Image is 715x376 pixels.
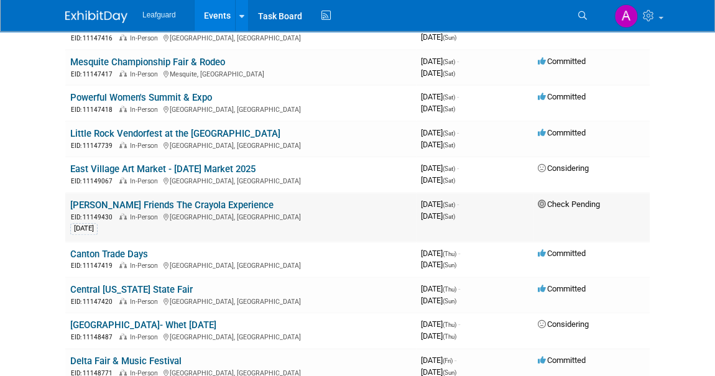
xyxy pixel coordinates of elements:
img: In-Person Event [119,262,127,268]
a: Central [US_STATE] State Fair [70,284,193,295]
span: [DATE] [421,32,456,42]
span: Considering [538,319,589,329]
span: (Sun) [443,369,456,376]
div: Mesquite, [GEOGRAPHIC_DATA] [70,68,411,79]
span: In-Person [130,34,162,42]
span: [DATE] [421,284,460,293]
span: [DATE] [421,319,460,329]
span: [DATE] [421,331,456,341]
span: (Sat) [443,106,455,112]
span: In-Person [130,333,162,341]
span: (Thu) [443,321,456,328]
div: [GEOGRAPHIC_DATA], [GEOGRAPHIC_DATA] [70,140,411,150]
span: In-Person [130,262,162,270]
span: - [457,57,459,66]
span: [DATE] [421,57,459,66]
img: In-Person Event [119,213,127,219]
span: EID: 11149430 [71,214,118,221]
span: Committed [538,249,586,258]
span: - [458,249,460,258]
span: [DATE] [421,92,459,101]
div: [GEOGRAPHIC_DATA], [GEOGRAPHIC_DATA] [70,32,411,43]
a: Little Rock Vendorfest at the [GEOGRAPHIC_DATA] [70,128,280,139]
span: EID: 11147418 [71,106,118,113]
span: (Sat) [443,130,455,137]
span: (Sat) [443,58,455,65]
a: Powerful Women's Summit & Expo [70,92,212,103]
img: In-Person Event [119,142,127,148]
span: Leafguard [142,11,176,19]
span: In-Person [130,177,162,185]
img: In-Person Event [119,177,127,183]
div: [GEOGRAPHIC_DATA], [GEOGRAPHIC_DATA] [70,175,411,186]
span: Considering [538,163,589,173]
span: [DATE] [421,199,459,209]
span: (Sat) [443,70,455,77]
span: (Sat) [443,165,455,172]
span: (Sat) [443,142,455,149]
span: - [457,163,459,173]
img: In-Person Event [119,34,127,40]
img: In-Person Event [119,70,127,76]
span: [DATE] [421,68,455,78]
div: [GEOGRAPHIC_DATA], [GEOGRAPHIC_DATA] [70,260,411,270]
span: - [457,92,459,101]
div: [DATE] [70,223,98,234]
a: Mesquite Championship Fair & Rodeo [70,57,225,68]
span: In-Person [130,298,162,306]
span: (Sun) [443,298,456,305]
span: - [458,284,460,293]
span: (Sat) [443,177,455,184]
a: Delta Fair & Music Festival [70,355,182,367]
span: (Thu) [443,333,456,340]
span: [DATE] [421,163,459,173]
a: [GEOGRAPHIC_DATA]- Whet [DATE] [70,319,216,331]
img: In-Person Event [119,369,127,375]
img: In-Person Event [119,333,127,339]
a: [DEMOGRAPHIC_DATA] Gun Show [70,21,211,32]
span: - [457,128,459,137]
span: [DATE] [421,296,456,305]
span: - [454,355,456,365]
img: ExhibitDay [65,11,127,23]
span: [DATE] [421,211,455,221]
span: EID: 11147416 [71,35,118,42]
span: In-Person [130,213,162,221]
span: [DATE] [421,355,456,365]
span: (Sun) [443,262,456,268]
span: - [457,199,459,209]
span: Check Pending [538,199,600,209]
span: EID: 11148487 [71,334,118,341]
span: EID: 11147739 [71,142,118,149]
span: (Sun) [443,34,456,41]
div: [GEOGRAPHIC_DATA], [GEOGRAPHIC_DATA] [70,296,411,306]
div: [GEOGRAPHIC_DATA], [GEOGRAPHIC_DATA] [70,211,411,222]
img: Arlene Duncan [614,4,638,28]
span: (Thu) [443,286,456,293]
img: In-Person Event [119,298,127,304]
span: Committed [538,57,586,66]
a: [PERSON_NAME] Friends The Crayola Experience [70,199,274,211]
span: EID: 11149067 [71,178,118,185]
span: EID: 11147419 [71,262,118,269]
span: In-Person [130,106,162,114]
span: (Sat) [443,94,455,101]
div: [GEOGRAPHIC_DATA], [GEOGRAPHIC_DATA] [70,331,411,342]
div: [GEOGRAPHIC_DATA], [GEOGRAPHIC_DATA] [70,104,411,114]
span: [DATE] [421,260,456,269]
span: [DATE] [421,249,460,258]
span: Committed [538,355,586,365]
span: EID: 11147417 [71,71,118,78]
span: (Thu) [443,250,456,257]
span: [DATE] [421,175,455,185]
span: (Sat) [443,213,455,220]
span: [DATE] [421,104,455,113]
span: (Fri) [443,357,453,364]
span: Committed [538,128,586,137]
img: In-Person Event [119,106,127,112]
span: [DATE] [421,128,459,137]
span: Committed [538,284,586,293]
span: In-Person [130,142,162,150]
a: Canton Trade Days [70,249,148,260]
span: Committed [538,92,586,101]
